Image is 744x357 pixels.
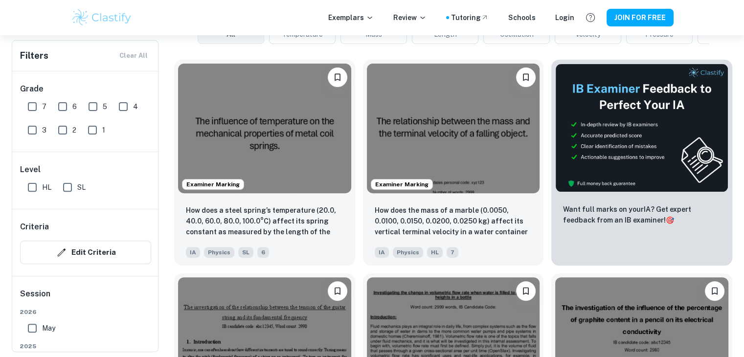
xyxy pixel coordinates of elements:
span: SL [238,247,253,258]
a: ThumbnailWant full marks on yourIA? Get expert feedback from an IB examiner! [551,60,732,266]
img: Clastify logo [71,8,133,27]
span: May [42,323,55,334]
span: HL [42,182,51,193]
p: Exemplars [328,12,374,23]
span: 2026 [20,308,151,316]
span: SL [77,182,86,193]
a: Tutoring [451,12,489,23]
a: Schools [508,12,536,23]
span: IA [186,247,200,258]
button: Please log in to bookmark exemplars [328,281,347,301]
span: Physics [393,247,423,258]
button: Please log in to bookmark exemplars [516,281,536,301]
img: Physics IA example thumbnail: How does a steel spring’s temperature (2 [178,64,351,193]
span: 2 [72,125,76,135]
span: IA [375,247,389,258]
button: Please log in to bookmark exemplars [328,67,347,87]
span: Examiner Marking [182,180,244,189]
span: Examiner Marking [371,180,432,189]
h6: Level [20,164,151,176]
span: 🎯 [666,216,674,224]
a: Login [555,12,574,23]
span: 3 [42,125,46,135]
img: Physics IA example thumbnail: How does the mass of a marble (0.0050, 0 [367,64,540,193]
h6: Filters [20,49,48,63]
p: Review [393,12,427,23]
span: Physics [204,247,234,258]
h6: Grade [20,83,151,95]
span: 4 [133,101,138,112]
span: 1 [102,125,105,135]
a: Examiner MarkingPlease log in to bookmark exemplarsHow does a steel spring’s temperature (20.0, 4... [174,60,355,266]
span: 7 [447,247,458,258]
button: Edit Criteria [20,241,151,264]
span: 6 [257,247,269,258]
button: JOIN FOR FREE [607,9,674,26]
span: 2025 [20,342,151,351]
span: 7 [42,101,46,112]
a: Examiner MarkingPlease log in to bookmark exemplarsHow does the mass of a marble (0.0050, 0.0100,... [363,60,544,266]
span: 6 [72,101,77,112]
button: Please log in to bookmark exemplars [516,67,536,87]
button: Help and Feedback [582,9,599,26]
p: How does a steel spring’s temperature (20.0, 40.0, 60.0, 80.0, 100.0°C) affect its spring constan... [186,205,343,238]
span: 5 [103,101,107,112]
img: Thumbnail [555,64,728,192]
h6: Session [20,288,151,308]
p: Want full marks on your IA ? Get expert feedback from an IB examiner! [563,204,721,225]
h6: Criteria [20,221,49,233]
span: HL [427,247,443,258]
button: Please log in to bookmark exemplars [705,281,724,301]
p: How does the mass of a marble (0.0050, 0.0100, 0.0150, 0.0200, 0.0250 kg) affect its vertical ter... [375,205,532,238]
